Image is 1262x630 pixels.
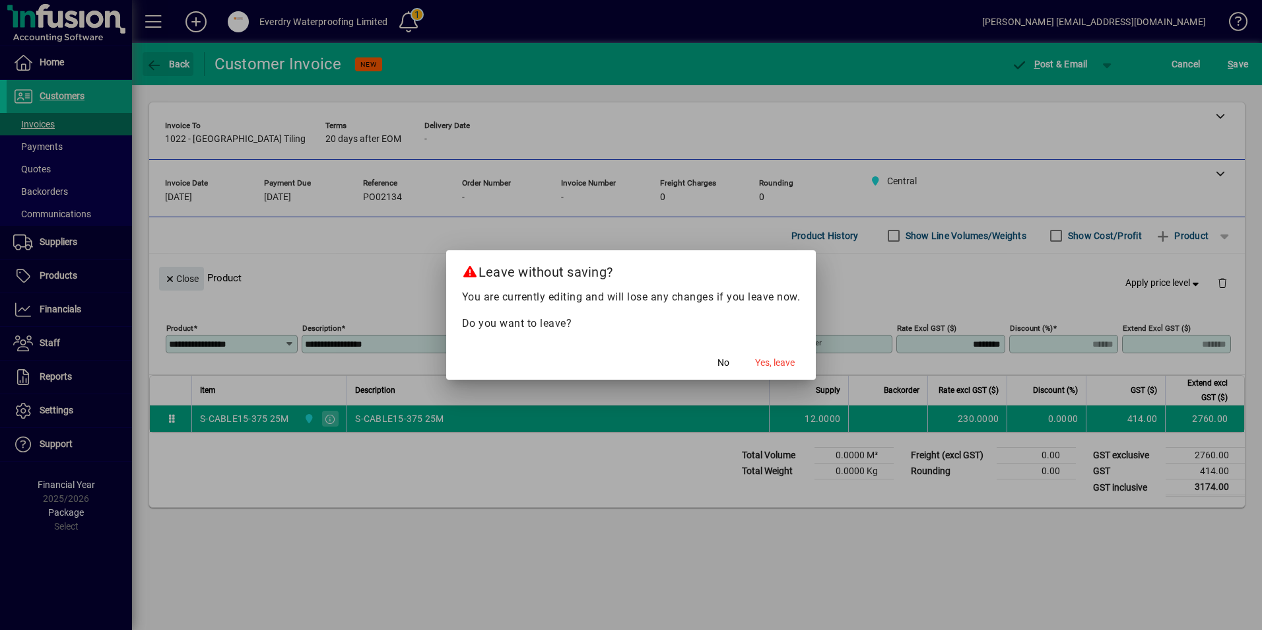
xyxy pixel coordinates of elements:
[446,250,816,289] h2: Leave without saving?
[717,356,729,370] span: No
[462,316,801,332] p: Do you want to leave?
[462,289,801,305] p: You are currently editing and will lose any changes if you leave now.
[755,356,795,370] span: Yes, leave
[702,351,745,374] button: No
[750,351,800,374] button: Yes, leave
